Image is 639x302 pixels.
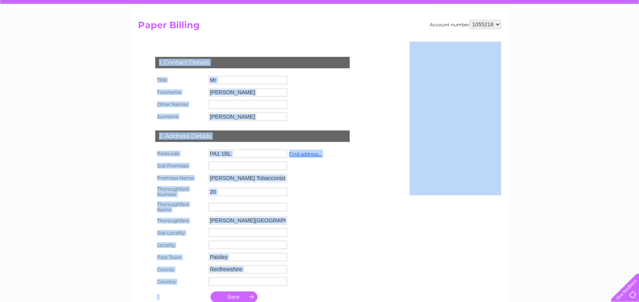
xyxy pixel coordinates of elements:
[505,32,519,38] a: Water
[153,111,207,123] th: Surname
[153,86,207,98] th: Forename
[153,184,207,199] th: Thoroughfare Number
[495,4,548,13] a: 0333 014 3131
[588,32,607,38] a: Contact
[524,32,541,38] a: Energy
[153,199,207,215] th: Thoroughfare Name
[22,20,61,43] img: logo.png
[153,275,207,288] th: Country
[573,32,584,38] a: Blog
[210,291,257,302] input: Submit
[153,98,207,111] th: Other Names
[153,239,207,251] th: Locality
[545,32,568,38] a: Telecoms
[155,130,350,142] div: 2. Address Details
[289,151,322,157] a: Find address...
[614,32,632,38] a: Log out
[153,74,207,86] th: Title
[430,20,501,29] div: Account number
[153,172,207,184] th: Premises Name
[153,226,207,239] th: Sub Locality
[140,4,500,37] div: Clear Business is a trading name of Verastar Limited (registered in [GEOGRAPHIC_DATA] No. 3667643...
[153,160,207,172] th: Sub Premises
[153,148,207,160] th: Postcode
[153,263,207,275] th: County
[138,20,501,34] h2: Paper Billing
[153,251,207,263] th: Post Town
[153,214,207,226] th: Thoroughfare
[155,57,350,68] div: 1. Contact Details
